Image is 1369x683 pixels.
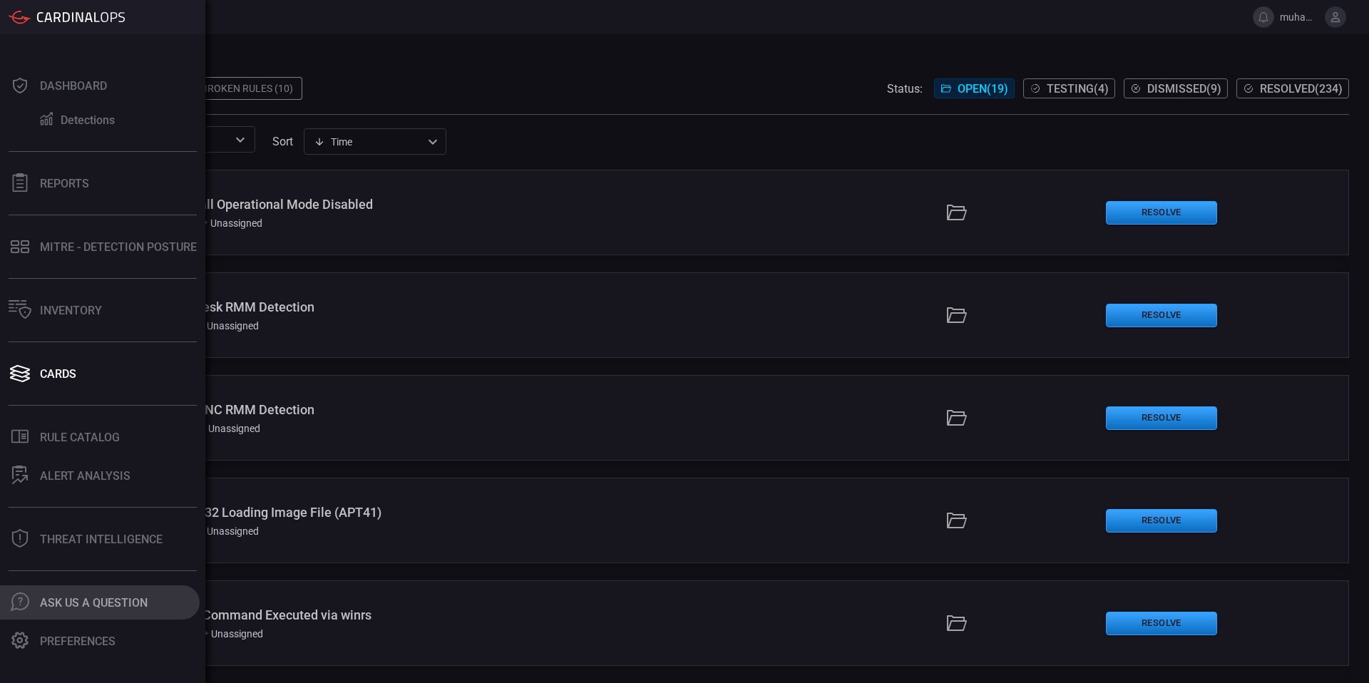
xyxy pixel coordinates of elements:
[887,82,923,96] span: Status:
[1023,78,1115,98] button: Testing(4)
[1106,201,1217,225] button: Resolve
[230,130,250,150] button: Open
[272,135,293,148] label: sort
[193,77,302,100] div: Broken Rules (10)
[40,469,130,483] div: ALERT ANALYSIS
[40,240,197,254] div: MITRE - Detection Posture
[1106,612,1217,635] button: Resolve
[1280,11,1319,23] span: muhammadinzamam
[1124,78,1228,98] button: Dismissed(9)
[106,402,559,417] div: Windows - UltraVNC RMM Detection
[958,82,1008,96] span: Open ( 19 )
[934,78,1015,98] button: Open(19)
[106,607,559,622] div: Windows - Local Command Executed via winrs
[193,320,259,332] div: Unassigned
[1236,78,1349,98] button: Resolved(234)
[1106,509,1217,533] button: Resolve
[40,635,116,648] div: Preferences
[40,177,89,190] div: Reports
[1260,82,1343,96] span: Resolved ( 234 )
[1106,406,1217,430] button: Resolve
[197,628,263,640] div: Unassigned
[40,533,163,546] div: Threat Intelligence
[106,299,559,314] div: Windows - RustDesk RMM Detection
[1047,82,1109,96] span: Testing ( 4 )
[1106,304,1217,327] button: Resolve
[40,79,107,93] div: Dashboard
[106,197,559,212] div: Windows - Firewall Operational Mode Disabled
[194,423,260,434] div: Unassigned
[193,525,259,537] div: Unassigned
[40,596,148,610] div: Ask Us A Question
[61,113,115,127] div: Detections
[1147,82,1221,96] span: Dismissed ( 9 )
[314,135,424,149] div: Time
[40,304,102,317] div: Inventory
[40,431,120,444] div: Rule Catalog
[106,505,559,520] div: Windows - Rundll32 Loading Image File (APT41)
[196,217,262,229] div: Unassigned
[40,367,76,381] div: Cards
